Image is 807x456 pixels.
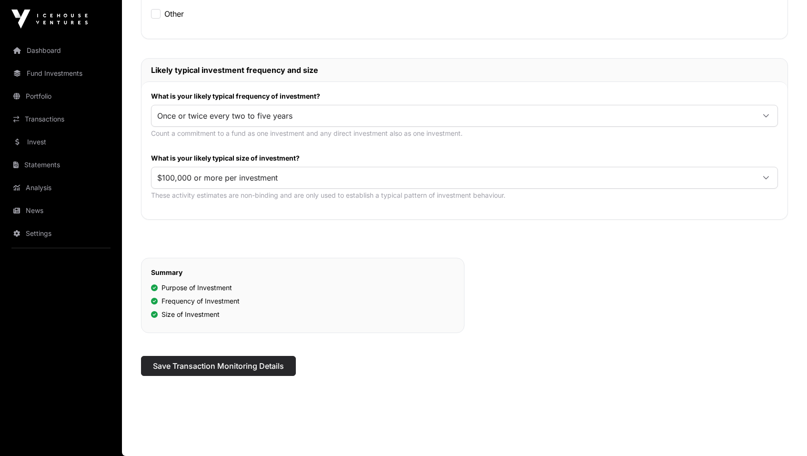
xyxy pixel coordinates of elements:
[161,283,232,293] span: Purpose of Investment
[8,132,114,152] a: Invest
[8,154,114,175] a: Statements
[164,8,184,20] label: Other
[151,91,778,101] label: What is your likely typical frequency of investment?
[151,64,778,76] h2: Likely typical investment frequency and size
[11,10,88,29] img: Icehouse Ventures Logo
[8,109,114,130] a: Transactions
[151,129,778,138] p: Count a commitment to a fund as one investment and any direct investment also as one investment.
[8,223,114,244] a: Settings
[8,63,114,84] a: Fund Investments
[8,200,114,221] a: News
[151,268,454,277] h2: Summary
[151,191,778,200] p: These activity estimates are non-binding and are only used to establish a typical pattern of inve...
[161,310,220,319] span: Size of Investment
[161,296,240,306] span: Frequency of Investment
[151,107,755,124] span: Once or twice every two to five years
[8,177,114,198] a: Analysis
[759,410,807,456] iframe: Chat Widget
[8,86,114,107] a: Portfolio
[151,153,778,163] label: What is your likely typical size of investment?
[153,360,284,372] span: Save Transaction Monitoring Details
[141,356,296,376] button: Save Transaction Monitoring Details
[151,169,755,186] span: $100,000 or more per investment
[8,40,114,61] a: Dashboard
